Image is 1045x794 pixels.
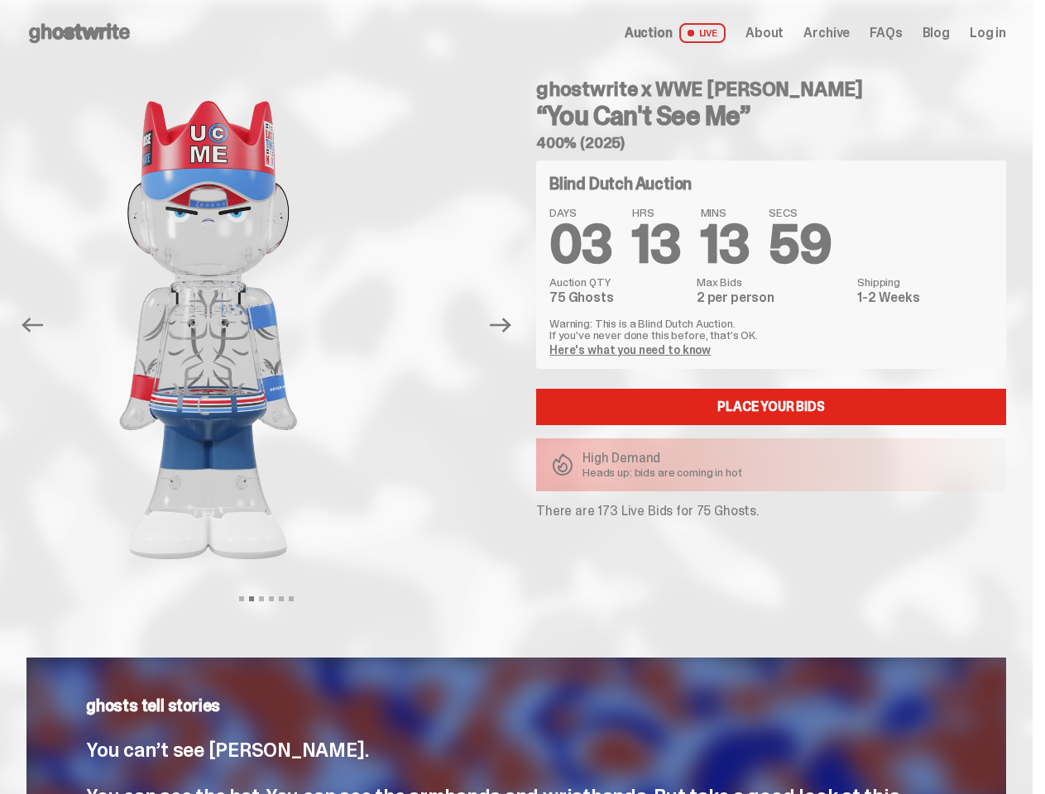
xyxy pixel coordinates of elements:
a: Place your Bids [536,389,1006,425]
dd: 2 per person [697,291,847,304]
span: SECS [769,207,831,218]
p: There are 173 Live Bids for 75 Ghosts. [536,505,1006,518]
a: Log in [970,26,1006,40]
span: LIVE [679,23,726,43]
h4: Blind Dutch Auction [549,175,692,192]
button: View slide 1 [239,596,244,601]
button: View slide 2 [249,596,254,601]
button: Previous [14,307,50,343]
span: Auction [625,26,673,40]
a: Archive [803,26,850,40]
img: John_Cena_Hero_3.png [477,66,899,594]
button: View slide 4 [269,596,274,601]
dd: 75 Ghosts [549,291,687,304]
span: DAYS [549,207,612,218]
dd: 1-2 Weeks [857,291,993,304]
span: HRS [632,207,681,218]
a: FAQs [870,26,902,40]
h3: “You Can't See Me” [536,103,1006,129]
h4: ghostwrite x WWE [PERSON_NAME] [536,79,1006,99]
dt: Shipping [857,276,993,288]
button: View slide 3 [259,596,264,601]
button: View slide 5 [279,596,284,601]
a: About [745,26,784,40]
span: 59 [769,210,831,279]
span: 13 [701,210,750,279]
span: MINS [701,207,750,218]
dt: Max Bids [697,276,847,288]
dt: Auction QTY [549,276,687,288]
button: Next [482,307,519,343]
a: Here's what you need to know [549,342,711,357]
span: 03 [549,210,612,279]
p: ghosts tell stories [86,697,947,714]
button: View slide 6 [289,596,294,601]
p: Heads up: bids are coming in hot [582,466,742,478]
a: Blog [923,26,950,40]
h5: 400% (2025) [536,136,1006,151]
a: Auction LIVE [625,23,726,43]
p: Warning: This is a Blind Dutch Auction. If you’ve never done this before, that’s OK. [549,318,993,341]
span: You can’t see [PERSON_NAME]. [86,737,368,763]
span: 13 [632,210,681,279]
p: High Demand [582,452,742,465]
